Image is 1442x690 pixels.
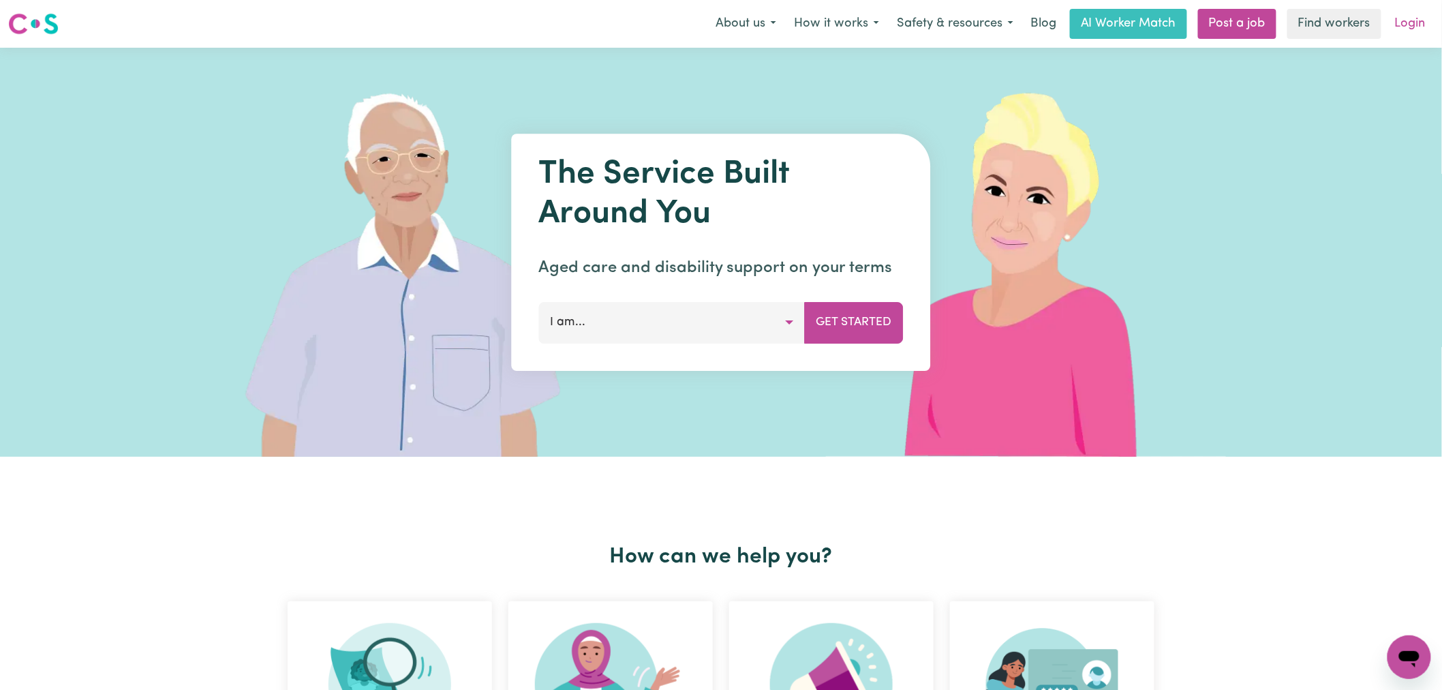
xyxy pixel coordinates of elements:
button: Safety & resources [888,10,1022,38]
a: Careseekers logo [8,8,59,40]
iframe: Button to launch messaging window [1387,635,1431,679]
button: Get Started [805,302,904,343]
p: Aged care and disability support on your terms [539,256,904,280]
button: How it works [785,10,888,38]
img: Careseekers logo [8,12,59,36]
a: AI Worker Match [1070,9,1187,39]
a: Find workers [1287,9,1381,39]
a: Login [1387,9,1434,39]
button: About us [707,10,785,38]
a: Blog [1022,9,1064,39]
h1: The Service Built Around You [539,155,904,234]
a: Post a job [1198,9,1276,39]
h2: How can we help you? [279,544,1163,570]
button: I am... [539,302,806,343]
